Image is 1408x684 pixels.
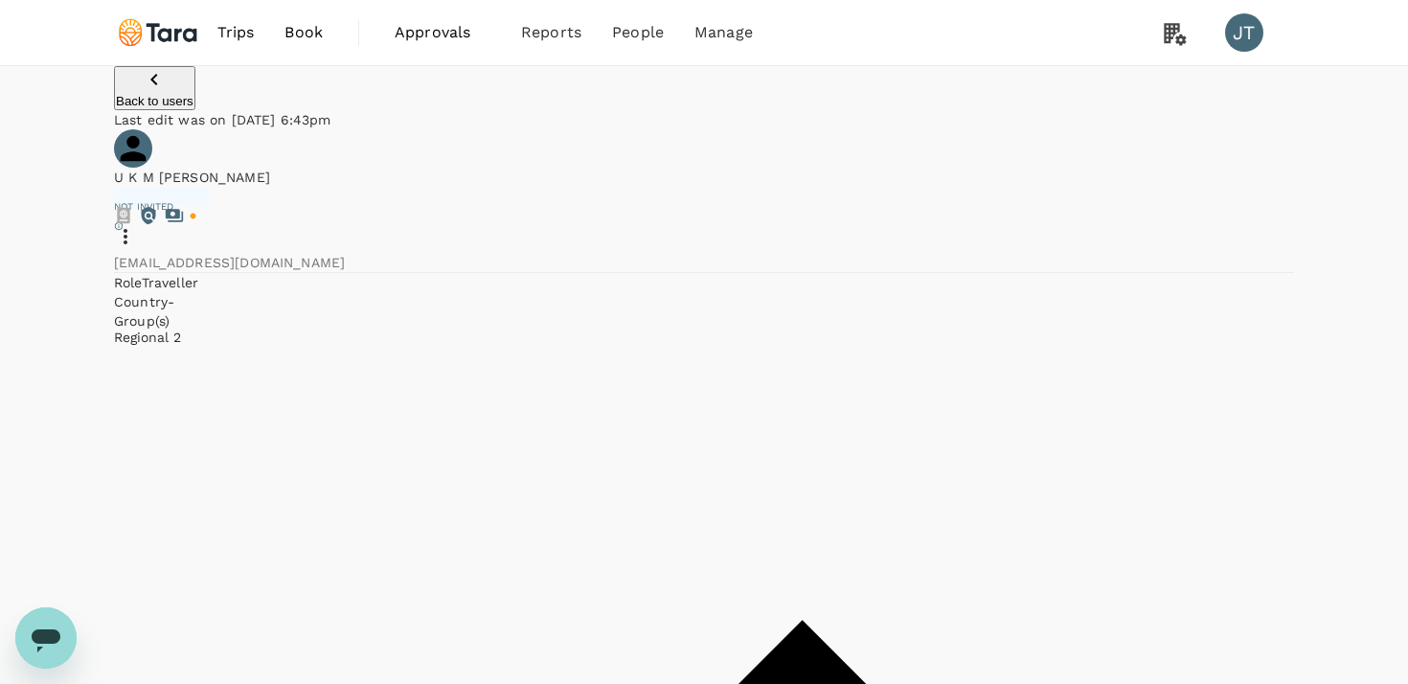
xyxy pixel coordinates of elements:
[395,21,490,44] span: Approvals
[694,21,753,44] span: Manage
[521,21,581,44] span: Reports
[114,170,270,185] span: U K M [PERSON_NAME]
[114,11,202,54] img: Tara Climate Ltd
[114,66,195,110] button: Back to users
[116,94,193,108] p: Back to users
[1225,13,1263,52] div: JT
[114,313,170,329] span: Group(s)
[114,255,345,270] span: [EMAIL_ADDRESS][DOMAIN_NAME]
[114,294,168,309] span: Country
[142,275,198,290] span: Traveller
[114,110,1294,129] p: Last edit was on [DATE] 6:43pm
[114,275,142,290] span: Role
[114,331,181,346] button: Regional 2
[612,21,664,44] span: People
[168,294,174,309] span: -
[217,21,255,44] span: Trips
[284,21,323,44] span: Book
[114,200,210,214] p: Not invited
[15,607,77,669] iframe: Button to launch messaging window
